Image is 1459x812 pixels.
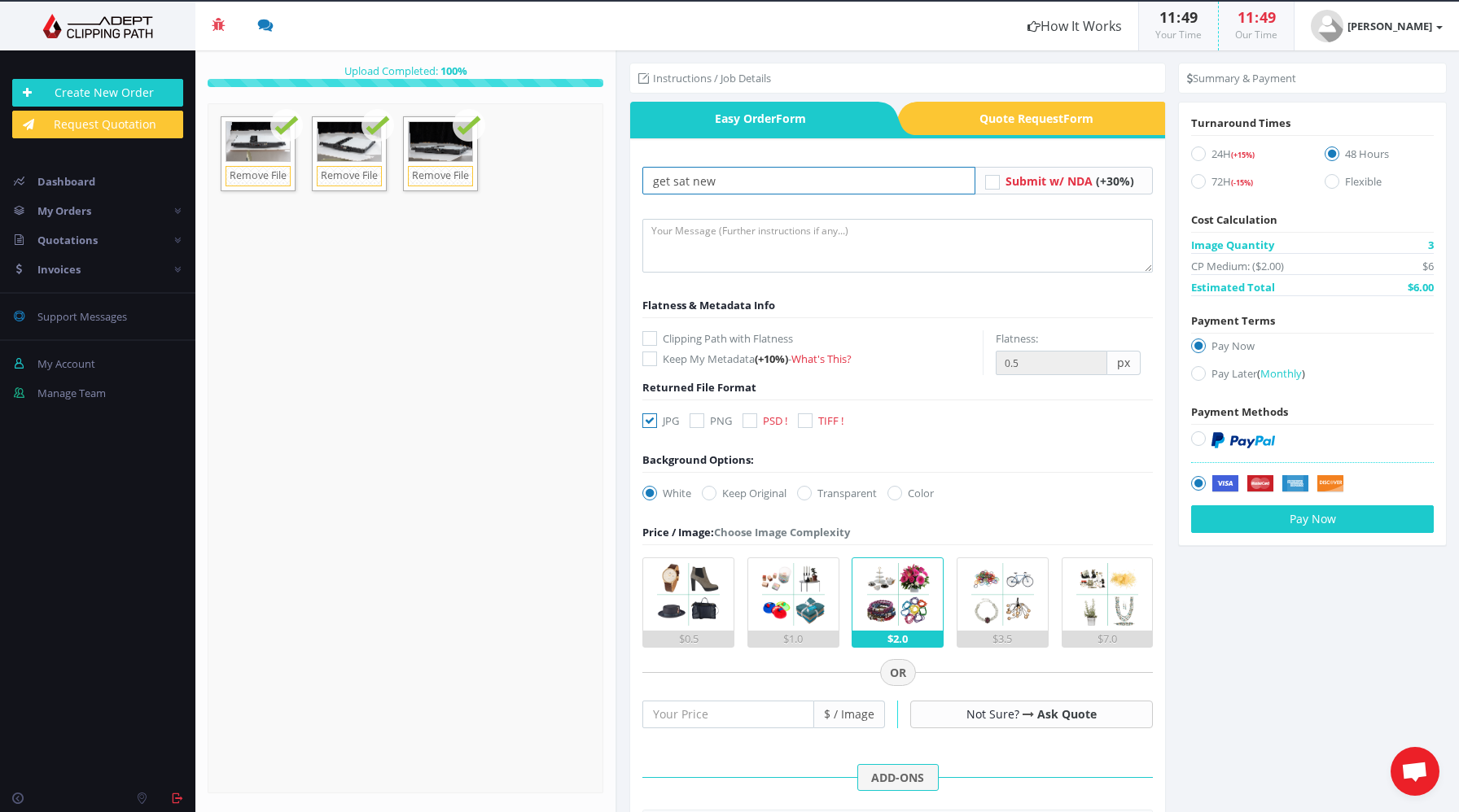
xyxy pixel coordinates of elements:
[1191,146,1300,168] label: 24H
[1238,7,1254,27] span: 11
[630,102,878,135] a: Easy OrderForm
[1408,279,1434,295] span: $6.00
[748,631,839,647] div: $1.0
[1187,70,1296,86] li: Summary & Payment
[1260,7,1276,27] span: 49
[1191,116,1290,130] span: Turnaround Times
[1062,631,1153,647] div: $7.0
[1006,173,1134,189] a: Submit w/ NDA (+30%)
[1191,258,1284,274] span: CP Medium: ($2.00)
[1063,111,1093,126] i: Form
[1257,366,1305,381] a: (Monthly)
[1159,7,1176,27] span: 11
[1155,28,1202,41] small: Your Time
[642,351,983,367] label: Keep My Metadata -
[966,558,1039,631] img: 4.png
[1176,7,1181,27] span: :
[438,63,467,78] strong: %
[996,330,1038,347] label: Flatness:
[1191,365,1434,387] label: Pay Later
[642,524,850,540] div: Choose Image Complexity
[642,452,754,468] div: Background Options:
[690,413,732,429] label: PNG
[1325,146,1434,168] label: 48 Hours
[37,233,98,247] span: Quotations
[1325,173,1434,195] label: Flexible
[918,102,1166,135] span: Quote Request
[1107,351,1141,375] span: px
[12,111,183,138] a: Request Quotation
[1260,366,1302,381] span: Monthly
[630,102,878,135] span: Easy Order
[1096,173,1134,189] span: (+30%)
[652,558,725,631] img: 1.png
[440,63,458,78] span: 100
[1191,279,1275,295] span: Estimated Total
[702,485,786,501] label: Keep Original
[12,79,183,107] a: Create New Order
[776,111,806,126] i: Form
[317,166,382,186] a: Remove File
[852,631,943,647] div: $2.0
[1191,404,1288,419] span: Payment Methods
[862,558,935,631] img: 3.png
[1191,505,1434,533] button: Pay Now
[642,413,679,429] label: JPG
[797,485,877,501] label: Transparent
[918,102,1166,135] a: Quote RequestForm
[1181,7,1198,27] span: 49
[643,631,734,647] div: $0.5
[1231,146,1255,161] a: (+15%)
[818,413,843,428] span: TIFF !
[1231,177,1253,188] span: (-15%)
[814,701,885,728] span: $ / Image
[642,330,983,347] label: Clipping Path with Flatness
[642,380,756,395] span: Returned File Format
[1231,150,1255,160] span: (+15%)
[1006,173,1093,189] span: Submit w/ NDA
[1428,237,1434,253] span: 3
[37,203,91,218] span: My Orders
[37,356,95,371] span: My Account
[408,166,473,186] a: Remove File
[1295,2,1459,50] a: [PERSON_NAME]
[208,63,603,79] div: Upload Completed:
[755,351,788,366] span: (+10%)
[638,70,771,86] li: Instructions / Job Details
[1211,432,1275,448] img: PayPal
[1037,706,1097,722] a: Ask Quote
[763,413,787,428] span: PSD !
[642,701,814,728] input: Your Price
[37,262,81,277] span: Invoices
[966,706,1019,722] span: Not Sure?
[642,167,975,194] input: Your Order Title
[1231,174,1253,189] a: (-15%)
[957,631,1048,647] div: $3.5
[226,166,291,186] a: Remove File
[37,309,127,324] span: Support Messages
[1235,28,1277,41] small: Our Time
[642,485,691,501] label: White
[1191,173,1300,195] label: 72H
[1191,313,1275,328] span: Payment Terms
[1347,19,1432,33] strong: [PERSON_NAME]
[1391,747,1439,796] div: Open chat
[1211,475,1344,493] img: Securely by Stripe
[1311,10,1343,42] img: user_default.jpg
[1191,237,1274,253] span: Image Quantity
[857,764,939,792] span: ADD-ONS
[642,525,714,539] span: Price / Image:
[642,298,775,312] span: Flatness & Metadata Info
[1191,212,1277,227] span: Cost Calculation
[1191,338,1434,360] label: Pay Now
[1254,7,1260,27] span: :
[1011,2,1138,50] a: How It Works
[1422,258,1434,274] span: $6
[791,351,852,366] a: What's This?
[37,386,106,400] span: Manage Team
[887,485,934,501] label: Color
[757,558,830,631] img: 2.png
[37,174,95,189] span: Dashboard
[880,659,916,687] span: OR
[12,14,183,38] img: Adept Graphics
